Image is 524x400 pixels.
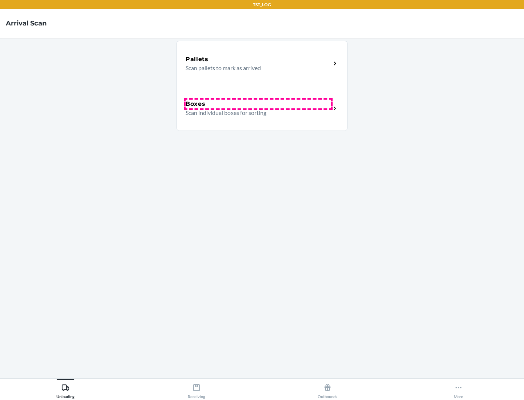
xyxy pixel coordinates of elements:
[253,1,271,8] p: TST_LOG
[186,64,325,72] p: Scan pallets to mark as arrived
[186,55,209,64] h5: Pallets
[131,379,262,399] button: Receiving
[6,19,47,28] h4: Arrival Scan
[186,100,206,108] h5: Boxes
[318,381,337,399] div: Outbounds
[262,379,393,399] button: Outbounds
[393,379,524,399] button: More
[186,108,325,117] p: Scan individual boxes for sorting
[56,381,75,399] div: Unloading
[188,381,205,399] div: Receiving
[176,86,348,131] a: BoxesScan individual boxes for sorting
[454,381,463,399] div: More
[176,41,348,86] a: PalletsScan pallets to mark as arrived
